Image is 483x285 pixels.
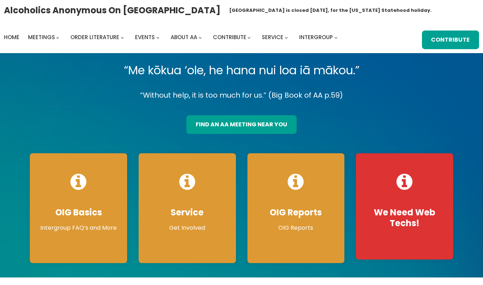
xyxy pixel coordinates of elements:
[255,224,338,232] p: OIG Reports
[363,207,446,229] h4: We Need Web Techs!
[24,60,459,80] p: “Me kōkua ‘ole, he hana nui loa iā mākou.”
[255,207,338,218] h4: OIG Reports
[299,32,333,42] a: Intergroup
[262,33,283,41] span: Service
[422,31,479,49] a: Contribute
[146,207,229,218] h4: Service
[285,36,288,39] button: Service submenu
[121,36,124,39] button: Order Literature submenu
[24,89,459,102] p: “Without help, it is too much for us.” (Big Book of AA p.59)
[262,32,283,42] a: Service
[28,32,55,42] a: Meetings
[4,3,220,18] a: Alcoholics Anonymous on [GEOGRAPHIC_DATA]
[135,33,155,41] span: Events
[70,33,119,41] span: Order Literature
[37,207,120,218] h4: OIG Basics
[37,224,120,232] p: Intergroup FAQ’s and More
[4,33,19,41] span: Home
[56,36,59,39] button: Meetings submenu
[334,36,338,39] button: Intergroup submenu
[135,32,155,42] a: Events
[171,33,197,41] span: About AA
[171,32,197,42] a: About AA
[156,36,159,39] button: Events submenu
[186,115,297,134] a: find an aa meeting near you
[213,33,246,41] span: Contribute
[199,36,202,39] button: About AA submenu
[28,33,55,41] span: Meetings
[4,32,340,42] nav: Intergroup
[229,7,432,14] h1: [GEOGRAPHIC_DATA] is closed [DATE], for the [US_STATE] Statehood holiday.
[146,224,229,232] p: Get Involved
[213,32,246,42] a: Contribute
[299,33,333,41] span: Intergroup
[4,32,19,42] a: Home
[247,36,251,39] button: Contribute submenu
